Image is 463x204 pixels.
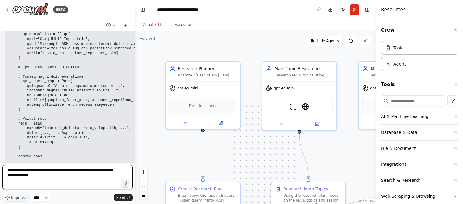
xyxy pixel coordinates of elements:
[139,5,147,14] button: Hide left sidebar
[157,7,209,13] nav: breadcrumb
[140,168,147,176] button: zoom in
[317,39,339,43] span: Hide Agents
[393,61,406,67] div: Agent
[371,66,429,72] div: Main Topic Validator
[393,45,402,51] div: Task
[290,103,297,110] img: ScrapeWebsiteTool
[189,103,217,109] span: Drop tools here
[381,141,458,156] button: File & Document
[178,73,236,78] div: Analyze "{user_query}" and strategically divide it into MAIN topics (core essential research area...
[140,192,147,199] button: toggle interactivity
[381,188,458,204] button: Web Scraping & Browsing
[381,76,458,93] button: Tools
[274,73,333,78] div: Research MAIN topics using search and web scraping tools to gather comprehensive, accurate inform...
[104,22,118,29] button: Switch to previous chat
[381,39,458,76] div: Crew
[300,120,334,128] button: Open in side panel
[165,61,241,129] div: Research PlannerAnalyze "{user_query}" and strategically divide it into MAIN topics (core essenti...
[178,186,223,192] div: Create Research Plan
[178,66,236,72] div: Research Planner
[2,194,29,202] button: Improve
[121,179,130,188] button: Click to speak your automation idea
[140,184,147,192] button: fit view
[381,125,458,140] button: Database & Data
[170,19,197,31] button: Execution
[200,132,206,178] g: Edge from 31d20276-c30e-4372-8e30-d122b1af3b94 to 500e29bd-2827-4f29-b2fb-1e96852b80ac
[116,195,125,200] span: Send
[11,195,26,200] span: Improve
[12,3,48,16] img: Logo
[306,36,342,46] button: Hide Agents
[140,168,147,199] div: React Flow controls
[381,22,458,39] button: Crew
[137,19,170,31] button: Visual Editor
[359,199,375,203] a: React Flow attribution
[274,86,295,91] span: gpt-4o-mini
[296,133,311,178] g: Edge from c8c36a7c-3f48-4eeb-8eda-9669512d1415 to 3b32c930-8425-4bd7-bf31-0ff1c7812216
[302,103,309,110] img: EXASearchTool
[121,22,130,29] button: Start a new chat
[371,73,429,78] div: Review MAIN topic research data for accuracy, identify inconsistencies, and flag potential misinf...
[381,156,458,172] button: Integrations
[363,5,371,14] button: Hide right sidebar
[203,119,238,126] button: Open in side panel
[114,194,133,201] button: Send
[274,66,333,72] div: Main Topic Researcher
[358,61,433,129] div: Main Topic ValidatorReview MAIN topic research data for accuracy, identify inconsistencies, and f...
[53,6,68,13] div: BETA
[140,176,147,184] button: zoom out
[381,109,458,124] button: AI & Machine Learning
[283,186,328,192] div: Research Main Topics
[262,61,337,131] div: Main Topic ResearcherResearch MAIN topics using search and web scraping tools to gather comprehen...
[381,6,406,13] h4: Resources
[370,86,391,91] span: gpt-4o-mini
[177,86,198,91] span: gpt-4o-mini
[140,36,156,41] div: Version 1
[381,172,458,188] button: Search & Research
